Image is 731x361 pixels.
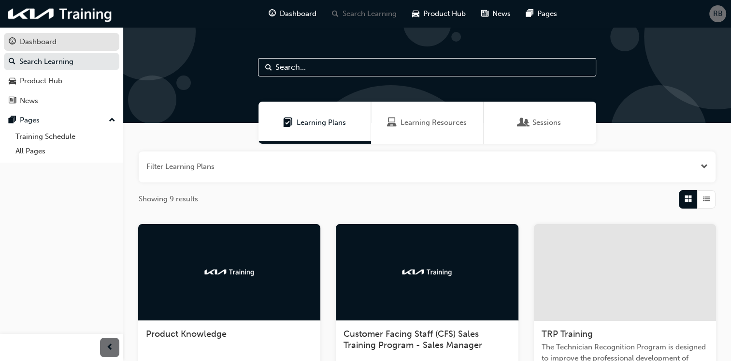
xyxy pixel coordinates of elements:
span: car-icon [412,8,419,20]
span: Pages [537,8,557,19]
a: Dashboard [4,33,119,51]
a: SessionsSessions [484,102,596,144]
span: Learning Resources [401,117,467,128]
input: Search... [258,58,596,76]
span: List [703,194,710,205]
span: Dashboard [280,8,316,19]
span: search-icon [332,8,339,20]
span: news-icon [9,97,16,105]
div: Dashboard [20,36,57,47]
a: Product Hub [4,72,119,90]
span: prev-icon [106,342,114,354]
span: Product Hub [423,8,466,19]
button: Pages [4,111,119,129]
a: Search Learning [4,53,119,71]
span: car-icon [9,77,16,86]
img: kia-training [5,4,116,24]
span: pages-icon [9,116,16,125]
span: news-icon [481,8,488,20]
span: TRP Training [542,329,593,339]
span: Sessions [519,117,529,128]
span: Showing 9 results [139,194,198,205]
span: search-icon [9,58,15,66]
a: guage-iconDashboard [261,4,324,24]
span: RB [713,8,723,19]
span: Learning Plans [297,117,346,128]
span: Learning Resources [387,117,397,128]
span: Sessions [532,117,561,128]
a: All Pages [12,144,119,159]
span: Learning Plans [283,117,293,128]
span: Product Knowledge [146,329,227,339]
button: RB [709,5,726,22]
a: Training Schedule [12,129,119,144]
button: DashboardSearch LearningProduct HubNews [4,31,119,111]
a: news-iconNews [473,4,518,24]
a: car-iconProduct Hub [404,4,473,24]
a: Learning ResourcesLearning Resources [371,102,484,144]
span: guage-icon [269,8,276,20]
img: kia-training [203,267,256,277]
div: Product Hub [20,75,62,87]
span: Search Learning [343,8,397,19]
span: pages-icon [526,8,533,20]
span: up-icon [109,114,115,127]
div: News [20,95,38,106]
span: Search [265,62,272,73]
a: search-iconSearch Learning [324,4,404,24]
span: News [492,8,511,19]
a: News [4,92,119,110]
a: pages-iconPages [518,4,565,24]
span: guage-icon [9,38,16,46]
span: Grid [685,194,692,205]
a: Learning PlansLearning Plans [258,102,371,144]
button: Open the filter [701,161,708,172]
img: kia-training [401,267,454,277]
div: Pages [20,115,40,126]
span: Customer Facing Staff (CFS) Sales Training Program - Sales Manager [344,329,482,351]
